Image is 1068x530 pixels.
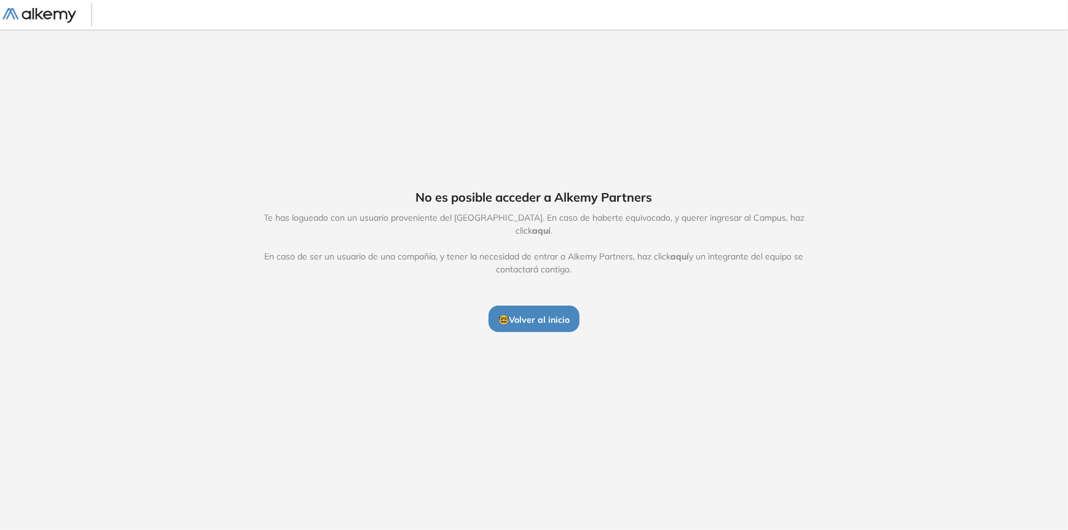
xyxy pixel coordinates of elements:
img: Logo [2,8,76,23]
span: No es posible acceder a Alkemy Partners [416,188,653,207]
span: 🤓 Volver al inicio [498,314,570,325]
span: aquí [671,251,689,262]
span: aquí [532,225,551,236]
span: Te has logueado con un usuario proveniente del [GEOGRAPHIC_DATA]. En caso de haberte equivocado, ... [251,212,817,276]
button: 🤓Volver al inicio [489,306,579,331]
